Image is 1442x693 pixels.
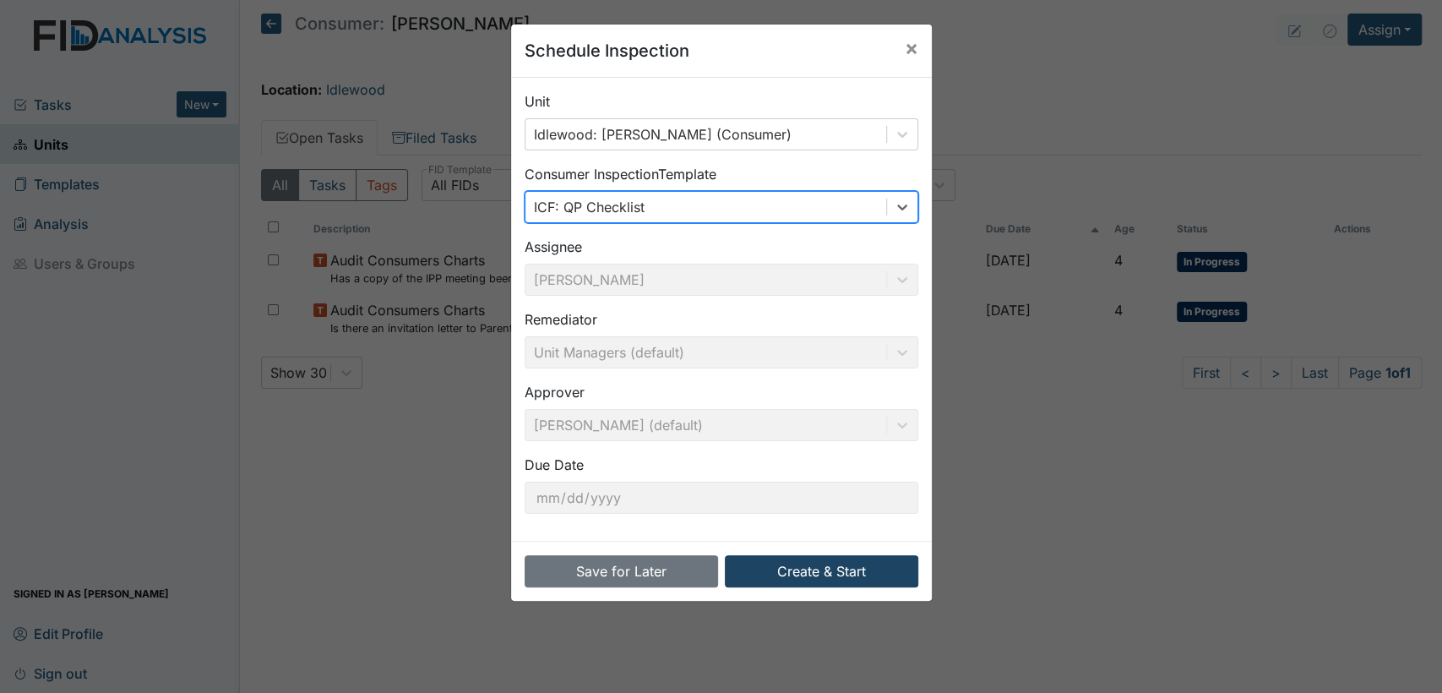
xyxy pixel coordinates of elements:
[905,35,918,60] span: ×
[525,38,689,63] h5: Schedule Inspection
[534,197,645,217] div: ICF: QP Checklist
[525,237,582,257] label: Assignee
[525,555,718,587] button: Save for Later
[891,25,932,72] button: Close
[525,382,585,402] label: Approver
[525,309,597,330] label: Remediator
[525,91,550,112] label: Unit
[725,555,918,587] button: Create & Start
[534,124,792,145] div: Idlewood: [PERSON_NAME] (Consumer)
[525,455,584,475] label: Due Date
[525,164,716,184] label: Consumer Inspection Template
